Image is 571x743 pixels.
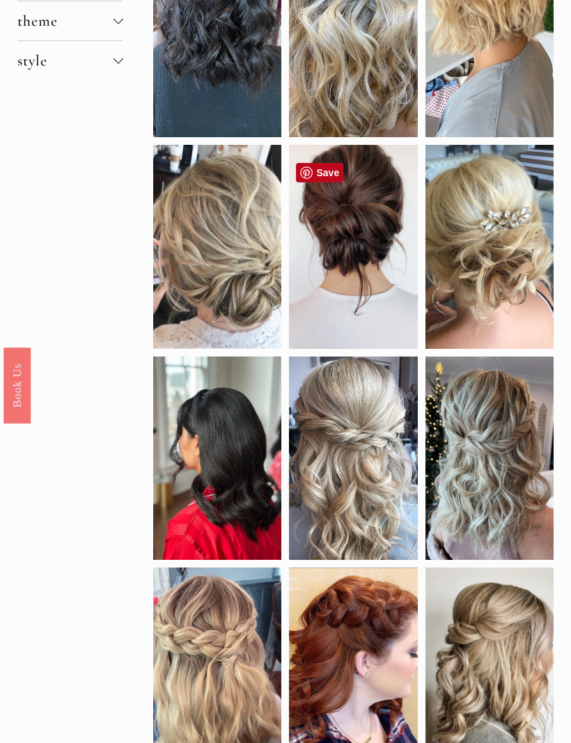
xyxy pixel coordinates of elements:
span: style [17,52,114,70]
span: theme [17,12,114,30]
a: Book Us [3,347,31,423]
a: Pin it! [296,163,343,182]
button: theme [17,1,123,40]
button: style [17,41,123,80]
